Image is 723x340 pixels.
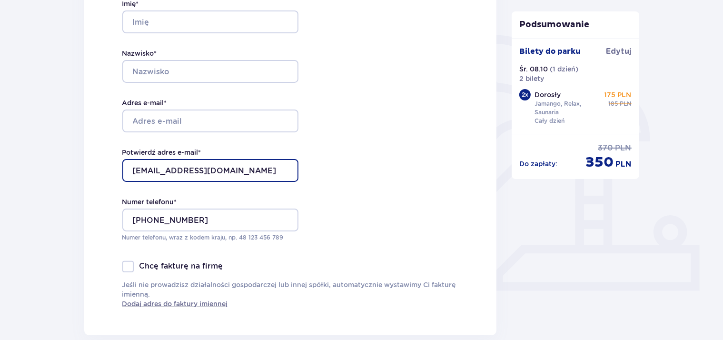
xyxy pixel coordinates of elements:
p: ( 1 dzień ) [550,64,578,74]
p: Chcę fakturę na firmę [139,261,223,271]
span: 350 [586,153,614,171]
span: Edytuj [606,46,632,57]
p: Podsumowanie [512,19,639,30]
p: Cały dzień [535,117,565,125]
input: Numer telefonu [122,209,298,231]
a: Dodaj adres do faktury imiennej [122,299,228,309]
p: Jamango, Relax, Saunaria [535,100,600,117]
p: 175 PLN [604,90,632,100]
p: Śr. 08.10 [519,64,548,74]
span: PLN [616,159,632,170]
input: Potwierdź adres e-mail [122,159,298,182]
input: Nazwisko [122,60,298,83]
p: Numer telefonu, wraz z kodem kraju, np. 48 ​123 ​456 ​789 [122,233,298,242]
span: PLN [620,100,632,108]
p: Jeśli nie prowadzisz działalności gospodarczej lub innej spółki, automatycznie wystawimy Ci faktu... [122,280,459,309]
p: 2 bilety [519,74,544,83]
p: Bilety do parku [519,46,581,57]
span: 370 [598,143,614,153]
p: Dorosły [535,90,561,100]
label: Adres e-mail * [122,98,167,108]
input: Imię [122,10,298,33]
div: 2 x [519,89,531,100]
span: PLN [615,143,632,153]
p: Do zapłaty : [519,159,557,169]
label: Potwierdź adres e-mail * [122,148,201,157]
label: Nazwisko * [122,49,157,58]
span: 185 [609,100,618,108]
input: Adres e-mail [122,110,298,132]
label: Numer telefonu * [122,197,177,207]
